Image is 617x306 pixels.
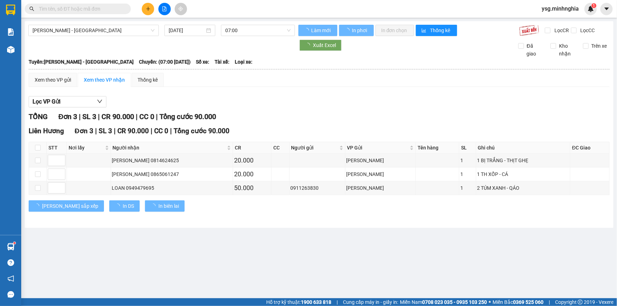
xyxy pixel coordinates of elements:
span: | [549,298,550,306]
span: bar-chart [421,28,427,34]
button: In đơn chọn [376,25,414,36]
img: warehouse-icon [7,46,14,53]
img: logo-vxr [6,5,15,15]
img: logo.jpg [3,3,39,39]
img: warehouse-icon [7,243,14,251]
span: CR 90.000 [101,112,134,121]
div: 20.000 [234,169,270,179]
th: Tên hàng [416,142,459,154]
sup: 1 [13,242,16,244]
div: 1 TH XỐP - CÁ [477,170,569,178]
div: [PERSON_NAME] [347,157,415,164]
div: 2 TÚM XANH - QÁO [477,184,569,192]
span: | [95,127,97,135]
button: file-add [158,3,171,15]
span: | [136,112,138,121]
span: Tổng cước 90.000 [174,127,229,135]
b: [PERSON_NAME] [41,5,100,13]
th: Ghi chú [476,142,571,154]
span: loading [115,204,123,208]
div: 1 BỊ TRẮNG - THỊT GHẸ [477,157,569,164]
span: | [151,127,152,135]
span: SL 3 [99,127,112,135]
span: copyright [578,300,583,305]
button: caret-down [600,3,613,15]
span: Kho nhận [556,42,577,58]
span: CC 0 [139,112,154,121]
span: aim [178,6,183,11]
span: file-add [162,6,167,11]
button: Xuất Excel [299,40,342,51]
span: phone [41,26,46,31]
th: CR [233,142,272,154]
span: Người gửi [291,144,338,152]
button: [PERSON_NAME] sắp xếp [29,200,104,212]
b: GỬI : [GEOGRAPHIC_DATA] [3,44,123,56]
strong: 0708 023 035 - 0935 103 250 [422,299,487,305]
span: | [114,127,116,135]
div: 20.000 [234,155,270,165]
button: Làm mới [298,25,337,36]
sup: 1 [592,3,596,8]
span: Loại xe: [235,58,252,66]
div: 50.000 [234,183,270,193]
span: Chuyến: (07:00 [DATE]) [139,58,191,66]
span: Miền Bắc [493,298,543,306]
b: Tuyến: [PERSON_NAME] - [GEOGRAPHIC_DATA] [29,59,134,65]
div: Xem theo VP gửi [35,76,71,84]
span: [PERSON_NAME] sắp xếp [42,202,98,210]
div: Thống kê [138,76,158,84]
td: VP Phan Rí [345,154,416,167]
span: loading [345,28,351,33]
span: | [98,112,100,121]
button: Lọc VP Gửi [29,96,106,107]
span: Tổng cước 90.000 [159,112,216,121]
span: 07:00 [225,25,291,36]
button: In DS [109,200,140,212]
div: [PERSON_NAME] 0865061247 [112,170,232,178]
div: 1 [460,184,475,192]
th: STT [47,142,67,154]
span: Phan Rí - Sài Gòn [33,25,155,36]
span: 1 [593,3,595,8]
button: In biên lai [145,200,185,212]
span: Làm mới [311,27,332,34]
button: aim [175,3,187,15]
div: [PERSON_NAME] [347,170,415,178]
span: Hỗ trợ kỹ thuật: [266,298,331,306]
span: loading [305,43,313,48]
div: [PERSON_NAME] [347,184,415,192]
input: 12/08/2025 [169,27,205,34]
span: ⚪️ [489,301,491,304]
span: Cung cấp máy in - giấy in: [343,298,398,306]
span: caret-down [604,6,610,12]
span: Lọc CC [578,27,596,34]
span: Đã giao [524,42,545,58]
img: solution-icon [7,28,14,36]
span: message [7,291,14,298]
th: SL [459,142,476,154]
span: Thống kê [430,27,452,34]
span: Số xe: [196,58,209,66]
strong: 0369 525 060 [513,299,543,305]
span: Nơi lấy [69,144,104,152]
div: 1 [460,170,475,178]
span: Liên Hương [29,127,64,135]
span: loading [151,204,158,208]
span: notification [7,275,14,282]
span: Lọc CR [552,27,570,34]
th: ĐC Giao [570,142,610,154]
img: icon-new-feature [588,6,594,12]
td: VP Phan Rí [345,181,416,195]
div: [PERSON_NAME] 0814624625 [112,157,232,164]
span: Xuất Excel [313,41,336,49]
div: LOAN 0949479695 [112,184,232,192]
div: Xem theo VP nhận [84,76,125,84]
span: | [170,127,172,135]
span: search [29,6,34,11]
span: Tài xế: [215,58,229,66]
span: loading [304,28,310,33]
span: TỔNG [29,112,48,121]
span: | [337,298,338,306]
span: down [97,99,103,104]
